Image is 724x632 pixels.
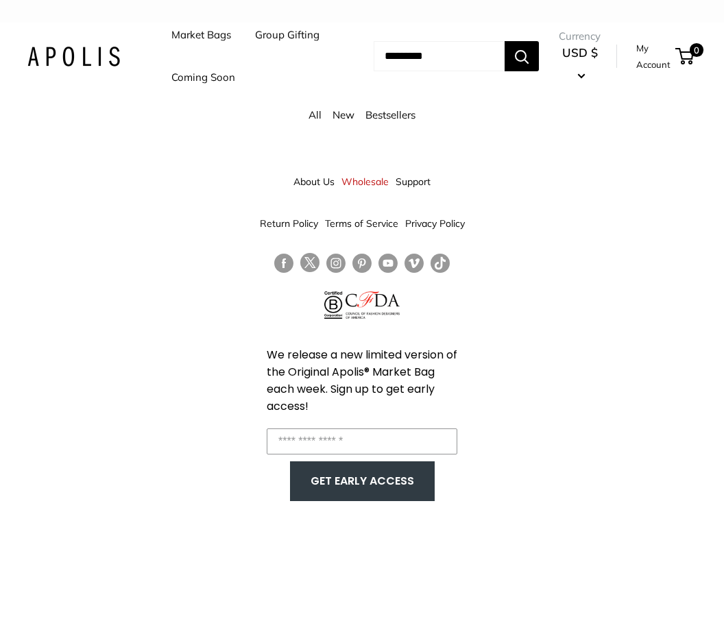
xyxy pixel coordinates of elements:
span: USD $ [562,45,598,60]
button: Search [505,41,539,71]
span: Currency [559,27,601,46]
a: Follow us on YouTube [378,253,398,273]
a: Group Gifting [255,25,319,45]
a: Terms of Service [325,211,398,236]
img: Certified B Corporation [324,291,343,319]
a: New [333,108,354,121]
a: 0 [677,48,694,64]
img: Apolis [27,47,120,66]
span: 0 [690,43,703,57]
a: Follow us on Vimeo [405,253,424,273]
a: Support [396,169,431,194]
a: Coming Soon [171,68,235,87]
a: Bestsellers [365,108,415,121]
span: We release a new limited version of the Original Apolis® Market Bag each week. Sign up to get ear... [267,347,457,414]
img: Council of Fashion Designers of America Member [346,291,400,319]
button: GET EARLY ACCESS [304,468,421,494]
a: Market Bags [171,25,231,45]
a: Return Policy [260,211,318,236]
a: Follow us on Facebook [274,253,293,273]
input: Search... [374,41,505,71]
a: Follow us on Tumblr [431,253,450,273]
a: About Us [293,169,335,194]
a: Follow us on Pinterest [352,253,372,273]
input: Enter your email [267,428,457,454]
a: My Account [636,40,671,73]
a: All [309,108,322,121]
a: Privacy Policy [405,211,465,236]
a: Follow us on Instagram [326,253,346,273]
a: Follow us on Twitter [300,253,319,278]
a: Wholesale [341,169,389,194]
button: USD $ [559,42,601,86]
